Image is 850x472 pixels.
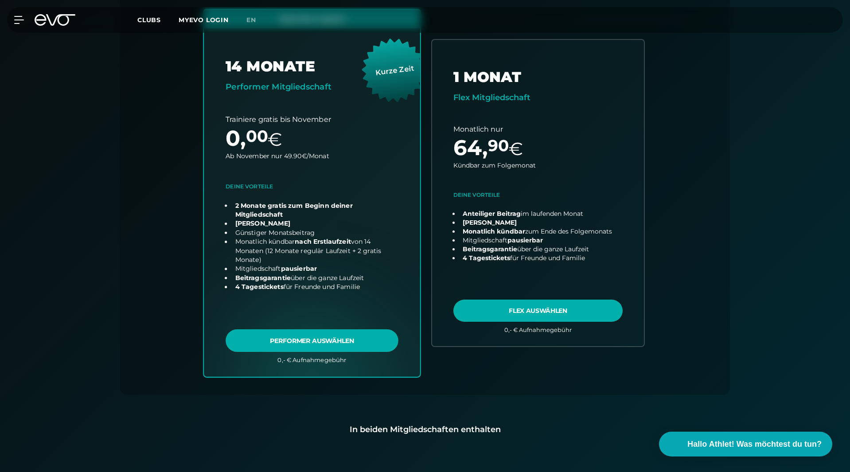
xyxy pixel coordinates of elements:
[687,438,822,450] span: Hallo Athlet! Was möchtest du tun?
[659,432,832,456] button: Hallo Athlet! Was möchtest du tun?
[134,423,716,436] div: In beiden Mitgliedschaften enthalten
[432,40,644,346] a: choose plan
[137,16,161,24] span: Clubs
[137,16,179,24] a: Clubs
[246,15,267,25] a: en
[179,16,229,24] a: MYEVO LOGIN
[204,9,420,376] a: choose plan
[246,16,256,24] span: en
